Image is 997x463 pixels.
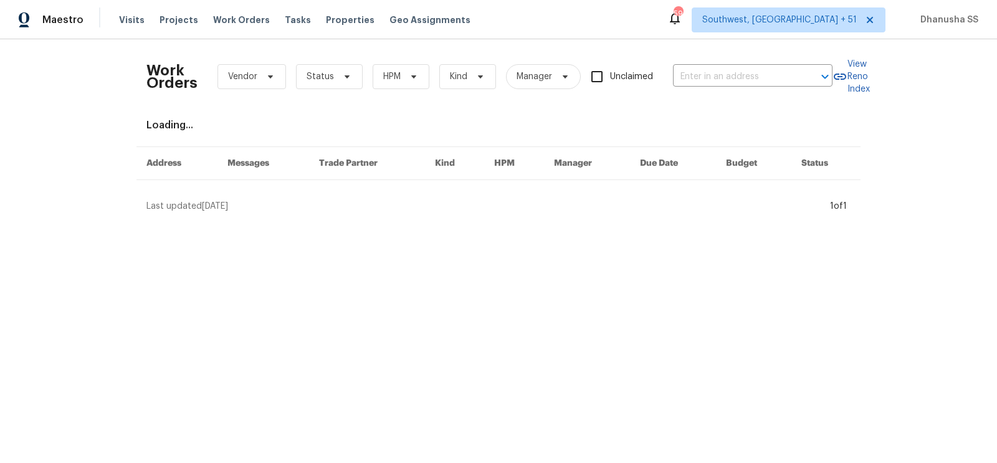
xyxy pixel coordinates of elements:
span: Southwest, [GEOGRAPHIC_DATA] + 51 [702,14,857,26]
th: Due Date [630,147,716,180]
span: Manager [517,70,552,83]
span: Tasks [285,16,311,24]
span: Geo Assignments [389,14,470,26]
div: Last updated [146,200,826,212]
th: Address [136,147,217,180]
th: Messages [217,147,309,180]
div: 1 of 1 [830,200,847,212]
span: Dhanusha SS [915,14,978,26]
div: Loading... [146,119,851,131]
span: Properties [326,14,374,26]
span: Status [307,70,334,83]
th: Status [791,147,861,180]
th: Kind [425,147,484,180]
button: Open [816,68,834,85]
span: Projects [160,14,198,26]
div: 599 [674,7,682,20]
span: Maestro [42,14,83,26]
th: Trade Partner [309,147,426,180]
span: Visits [119,14,145,26]
span: Unclaimed [610,70,653,84]
span: [DATE] [202,202,228,211]
th: Manager [544,147,630,180]
span: HPM [383,70,401,83]
a: View Reno Index [832,58,870,95]
span: Vendor [228,70,257,83]
th: HPM [484,147,544,180]
span: Work Orders [213,14,270,26]
th: Budget [716,147,791,180]
span: Kind [450,70,467,83]
input: Enter in an address [673,67,798,87]
h2: Work Orders [146,64,198,89]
